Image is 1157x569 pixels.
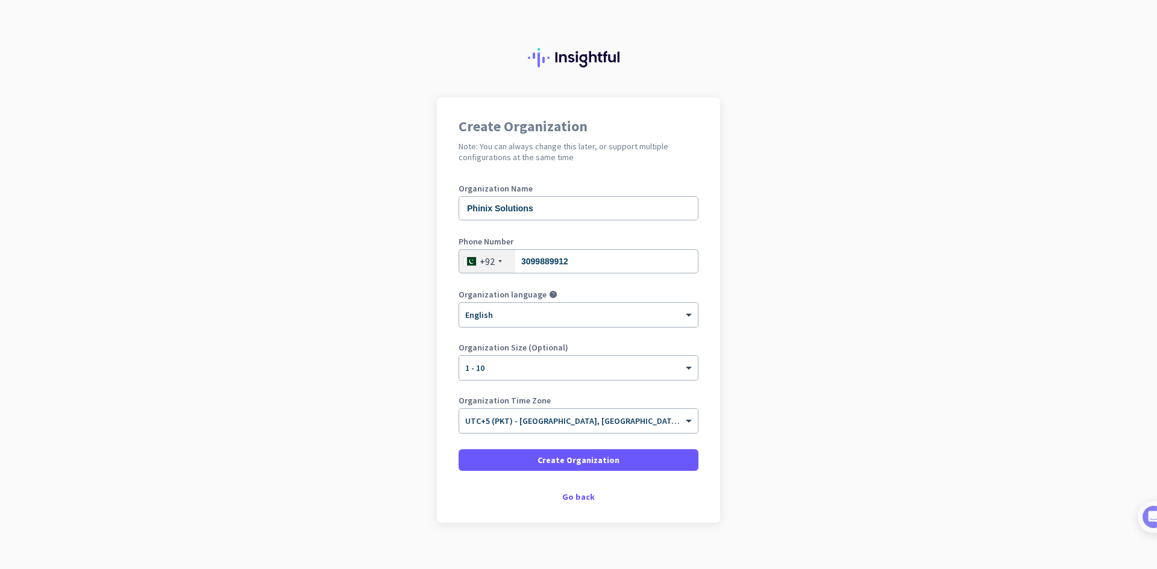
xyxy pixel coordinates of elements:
[459,141,698,163] h2: Note: You can always change this later, or support multiple configurations at the same time
[459,290,547,299] label: Organization language
[459,237,698,246] label: Phone Number
[459,493,698,501] div: Go back
[459,249,698,273] input: 21 23456789
[459,449,698,471] button: Create Organization
[459,184,698,193] label: Organization Name
[459,119,698,134] h1: Create Organization
[480,255,495,267] div: +92
[528,48,629,67] img: Insightful
[549,290,557,299] i: help
[538,454,619,466] span: Create Organization
[459,196,698,220] input: What is the name of your organization?
[459,343,698,352] label: Organization Size (Optional)
[459,396,698,405] label: Organization Time Zone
